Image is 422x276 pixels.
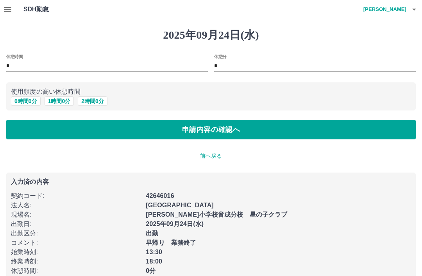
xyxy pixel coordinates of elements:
[11,87,411,96] p: 使用頻度の高い休憩時間
[11,248,141,257] p: 始業時刻 :
[11,210,141,219] p: 現場名 :
[78,96,107,106] button: 2時間0分
[6,28,416,42] h1: 2025年09月24日(水)
[11,96,41,106] button: 0時間0分
[11,257,141,266] p: 終業時刻 :
[146,192,174,199] b: 42646016
[146,221,204,227] b: 2025年09月24日(水)
[11,229,141,238] p: 出勤区分 :
[11,238,141,248] p: コメント :
[11,266,141,276] p: 休憩時間 :
[6,53,23,59] label: 休憩時間
[6,120,416,139] button: 申請内容の確認へ
[146,258,162,265] b: 18:00
[6,152,416,160] p: 前へ戻る
[214,53,227,59] label: 休憩分
[45,96,74,106] button: 1時間0分
[146,230,158,237] b: 出勤
[146,202,214,208] b: [GEOGRAPHIC_DATA]
[146,239,196,246] b: 早帰り 業務終了
[146,211,287,218] b: [PERSON_NAME]小学校音成分校 星の子クラブ
[11,191,141,201] p: 契約コード :
[11,179,411,185] p: 入力済の内容
[11,201,141,210] p: 法人名 :
[146,267,156,274] b: 0分
[11,219,141,229] p: 出勤日 :
[146,249,162,255] b: 13:30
